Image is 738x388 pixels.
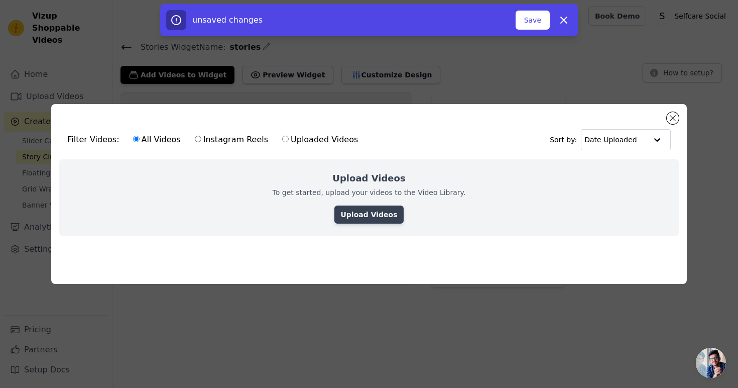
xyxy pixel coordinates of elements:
[667,112,679,124] button: Close modal
[273,187,466,198] p: To get started, upload your videos to the Video Library.
[133,133,181,146] label: All Videos
[192,15,263,25] span: unsaved changes
[332,171,405,185] h2: Upload Videos
[282,133,358,146] label: Uploaded Videos
[516,11,550,30] button: Save
[67,128,363,151] div: Filter Videos:
[696,348,726,378] a: Open chat
[550,129,671,150] div: Sort by:
[334,206,403,224] a: Upload Videos
[194,133,269,146] label: Instagram Reels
